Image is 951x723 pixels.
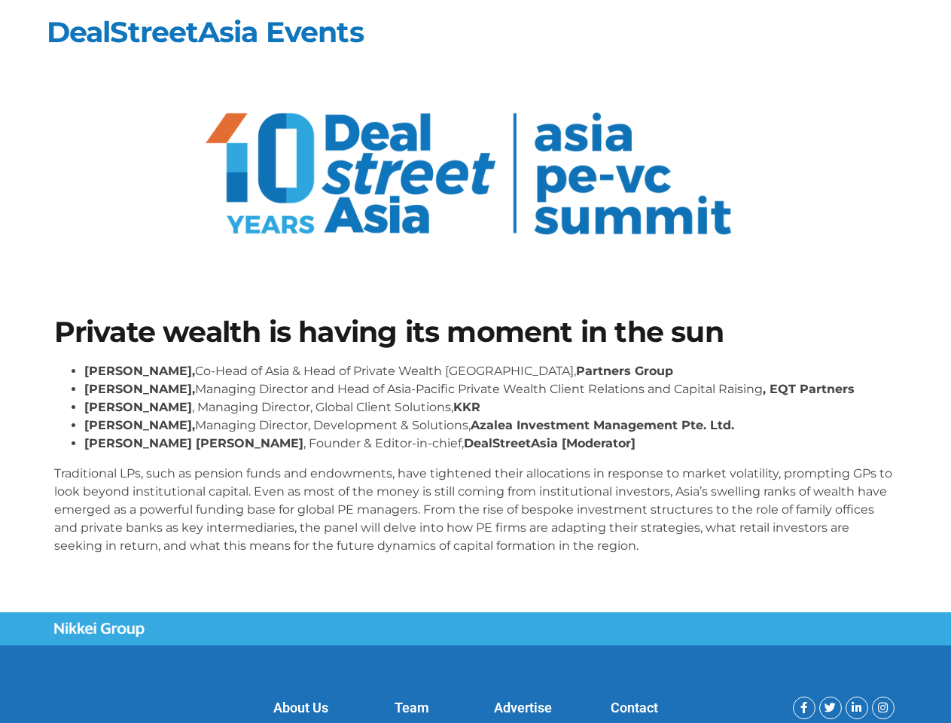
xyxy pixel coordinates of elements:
[273,700,328,715] a: About Us
[54,622,145,637] img: Nikkei Group
[54,465,898,555] p: Traditional LPs, such as pension funds and endowments, have tightened their allocations in respon...
[763,382,855,396] strong: , EQT Partners
[84,362,898,380] li: Co-Head of Asia & Head of Private Wealth [GEOGRAPHIC_DATA],
[54,318,898,346] h1: Private wealth is having its moment in the sun
[84,436,303,450] strong: [PERSON_NAME] [PERSON_NAME]
[576,364,673,378] strong: Partners Group
[84,398,898,416] li: , Managing Director, Global Client Solutions,
[84,418,195,432] strong: [PERSON_NAME],
[47,14,364,50] a: DealStreetAsia Events
[84,435,898,453] li: , Founder & Editor-in-chief,
[471,418,734,432] strong: Azalea Investment Management Pte. Ltd.
[453,400,480,414] strong: KKR
[494,700,552,715] a: Advertise
[611,700,658,715] a: Contact
[84,364,195,378] strong: [PERSON_NAME],
[464,436,636,450] strong: DealStreetAsia [Moderator]
[84,400,192,414] strong: [PERSON_NAME]
[84,416,898,435] li: Managing Director, Development & Solutions,
[395,700,429,715] a: Team
[84,380,898,398] li: Managing Director and Head of Asia-Pacific Private Wealth Client Relations and Capital Raising
[84,382,195,396] strong: [PERSON_NAME],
